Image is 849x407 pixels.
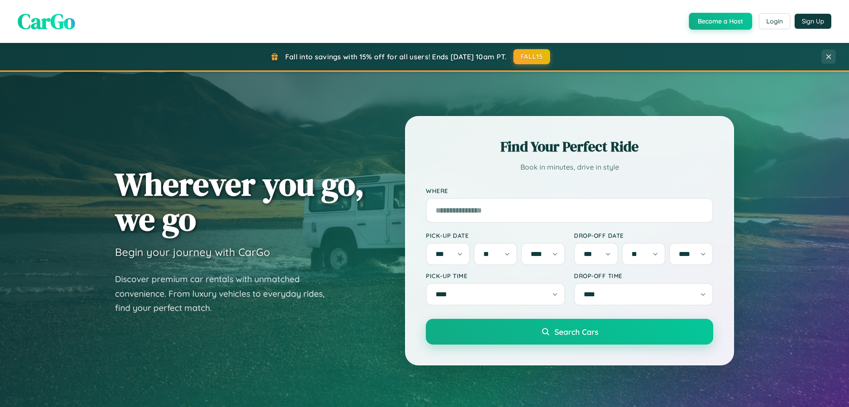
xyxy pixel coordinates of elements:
button: Login [759,13,790,29]
span: Search Cars [555,327,598,337]
button: Become a Host [689,13,752,30]
label: Pick-up Date [426,232,565,239]
button: FALL15 [513,49,551,64]
p: Book in minutes, drive in style [426,161,713,174]
span: Fall into savings with 15% off for all users! Ends [DATE] 10am PT. [285,52,507,61]
h3: Begin your journey with CarGo [115,245,270,259]
h1: Wherever you go, we go [115,167,364,236]
label: Pick-up Time [426,272,565,279]
label: Drop-off Date [574,232,713,239]
button: Search Cars [426,319,713,345]
p: Discover premium car rentals with unmatched convenience. From luxury vehicles to everyday rides, ... [115,272,336,315]
span: CarGo [18,7,75,36]
h2: Find Your Perfect Ride [426,137,713,156]
label: Drop-off Time [574,272,713,279]
label: Where [426,187,713,194]
button: Sign Up [795,14,831,29]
